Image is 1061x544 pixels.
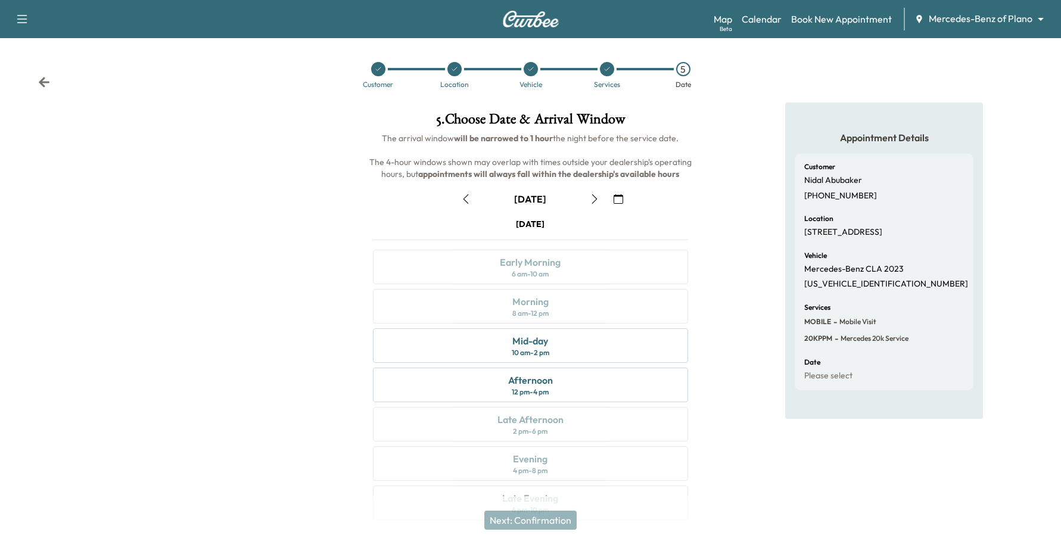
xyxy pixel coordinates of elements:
[363,112,698,132] h1: 5 . Choose Date & Arrival Window
[804,359,820,366] h6: Date
[804,334,832,343] span: 20KPPM
[454,133,553,144] b: will be narrowed to 1 hour
[804,279,968,290] p: [US_VEHICLE_IDENTIFICATION_NUMBER]
[804,175,862,186] p: Nidal Abubaker
[512,387,549,397] div: 12 pm - 4 pm
[804,252,827,259] h6: Vehicle
[837,317,876,327] span: Mobile Visit
[804,227,882,238] p: [STREET_ADDRESS]
[804,163,835,170] h6: Customer
[804,317,831,327] span: MOBILE
[514,192,546,206] div: [DATE]
[516,218,544,230] div: [DATE]
[363,81,393,88] div: Customer
[512,348,549,358] div: 10 am - 2 pm
[502,11,559,27] img: Curbee Logo
[369,133,693,179] span: The arrival window the night before the service date. The 4-hour windows shown may overlap with t...
[519,81,542,88] div: Vehicle
[832,332,838,344] span: -
[838,334,908,343] span: Mercedes 20k Service
[38,76,50,88] div: Back
[831,316,837,328] span: -
[676,81,691,88] div: Date
[804,264,904,275] p: Mercedes-Benz CLA 2023
[804,191,877,201] p: [PHONE_NUMBER]
[594,81,620,88] div: Services
[804,215,833,222] h6: Location
[508,373,553,387] div: Afternoon
[512,334,548,348] div: Mid-day
[720,24,732,33] div: Beta
[418,169,679,179] b: appointments will always fall within the dealership's available hours
[795,131,973,144] h5: Appointment Details
[791,12,892,26] a: Book New Appointment
[440,81,469,88] div: Location
[804,371,852,381] p: Please select
[676,62,690,76] div: 5
[929,12,1032,26] span: Mercedes-Benz of Plano
[804,304,830,311] h6: Services
[714,12,732,26] a: MapBeta
[742,12,782,26] a: Calendar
